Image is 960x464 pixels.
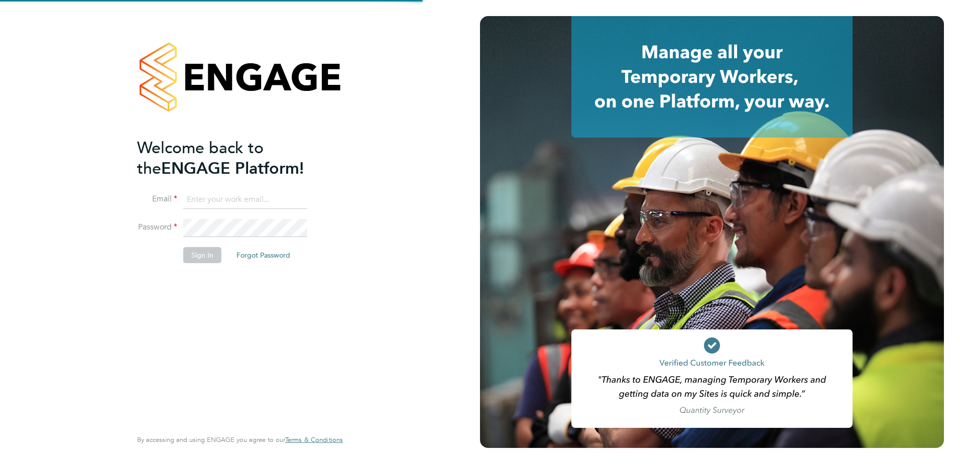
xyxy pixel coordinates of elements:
[137,435,343,444] span: By accessing and using ENGAGE you agree to our
[285,436,343,444] a: Terms & Conditions
[137,222,177,233] label: Password
[137,138,264,178] span: Welcome back to the
[183,191,307,209] input: Enter your work email...
[183,247,221,263] button: Sign In
[285,435,343,444] span: Terms & Conditions
[137,138,333,179] h2: ENGAGE Platform!
[137,194,177,204] label: Email
[228,247,298,263] button: Forgot Password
